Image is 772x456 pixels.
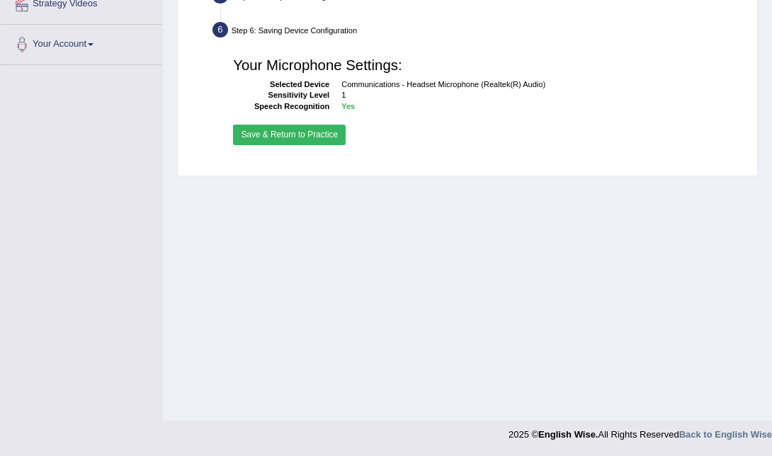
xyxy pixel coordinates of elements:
strong: English Wise. [538,429,598,440]
dd: 1 [341,90,738,101]
button: Save & Return to Practice [233,125,346,145]
div: 2025 © All Rights Reserved [509,421,772,441]
dt: Speech Recognition [233,101,329,113]
a: Back to English Wise [679,429,772,440]
dd: Communications - Headset Microphone (Realtek(R) Audio) [341,79,738,91]
a: Your Account [1,25,162,60]
dt: Sensitivity Level [233,90,329,101]
b: Yes [341,102,355,110]
dt: Selected Device [233,79,329,91]
div: Step 6: Saving Device Configuration [208,18,752,45]
h3: Your Microphone Settings: [233,57,738,73]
